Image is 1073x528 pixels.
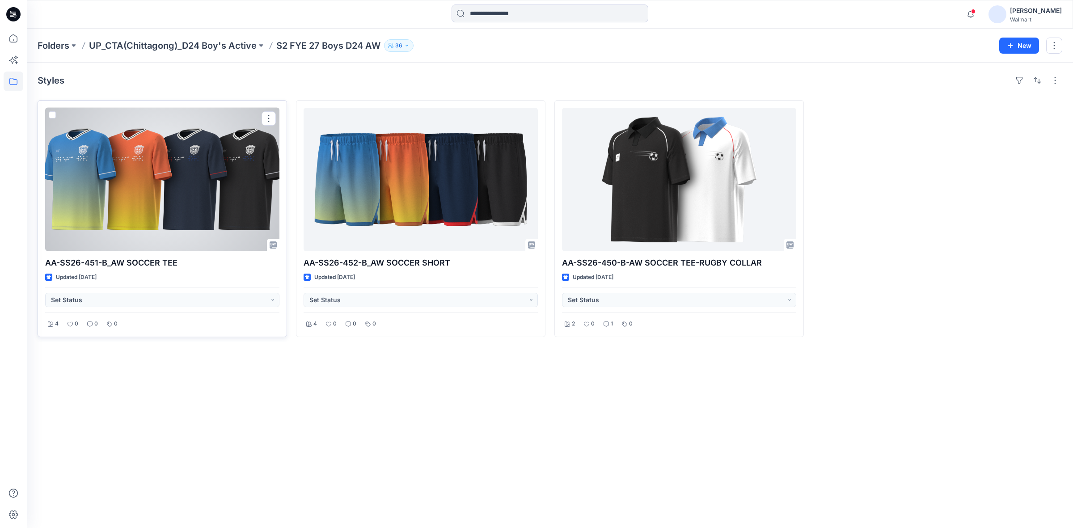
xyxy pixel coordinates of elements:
p: 1 [611,319,613,329]
a: UP_CTA(Chittagong)_D24 Boy's Active [89,39,257,52]
a: Folders [38,39,69,52]
button: 36 [384,39,414,52]
div: Walmart [1010,16,1062,23]
p: 4 [313,319,317,329]
p: AA-SS26-450-B-AW SOCCER TEE-RUGBY COLLAR [562,257,796,269]
p: 0 [629,319,633,329]
a: AA-SS26-450-B-AW SOCCER TEE-RUGBY COLLAR [562,108,796,251]
div: [PERSON_NAME] [1010,5,1062,16]
p: 0 [114,319,118,329]
p: 0 [333,319,337,329]
a: AA-SS26-452-B_AW SOCCER SHORT [304,108,538,251]
p: 2 [572,319,575,329]
p: 0 [353,319,356,329]
p: 0 [94,319,98,329]
h4: Styles [38,75,64,86]
p: AA-SS26-451-B_AW SOCCER TEE [45,257,279,269]
a: AA-SS26-451-B_AW SOCCER TEE [45,108,279,251]
p: Updated [DATE] [573,273,613,282]
p: 0 [75,319,78,329]
p: Updated [DATE] [56,273,97,282]
p: S2 FYE 27 Boys D24 AW [276,39,380,52]
p: 0 [372,319,376,329]
img: avatar [989,5,1006,23]
p: Updated [DATE] [314,273,355,282]
p: 4 [55,319,59,329]
button: New [999,38,1039,54]
p: 0 [591,319,595,329]
p: 36 [395,41,402,51]
p: AA-SS26-452-B_AW SOCCER SHORT [304,257,538,269]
